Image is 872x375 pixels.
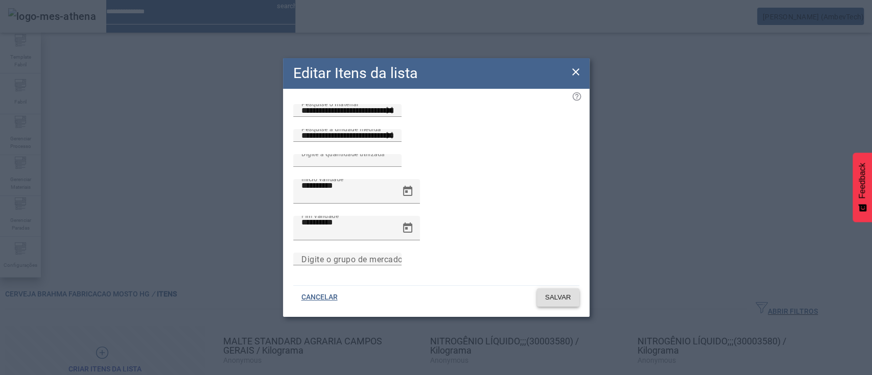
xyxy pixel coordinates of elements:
[395,179,420,204] button: Open calendar
[293,288,346,307] button: CANCELAR
[301,254,413,264] mat-label: Digite o grupo de mercadoria
[395,216,420,240] button: Open calendar
[545,292,571,303] span: SALVAR
[301,150,385,157] mat-label: Digite a quantidade utilizada
[301,175,343,182] mat-label: Início validade
[853,153,872,222] button: Feedback - Mostrar pesquisa
[301,130,393,142] input: Number
[537,288,579,307] button: SALVAR
[858,163,867,198] span: Feedback
[301,125,381,132] mat-label: Pesquise a unidade medida
[301,100,358,107] mat-label: Pesquise o material
[301,212,339,219] mat-label: Fim validade
[301,105,393,117] input: Number
[301,292,338,303] span: CANCELAR
[293,62,418,84] h2: Editar Itens da lista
